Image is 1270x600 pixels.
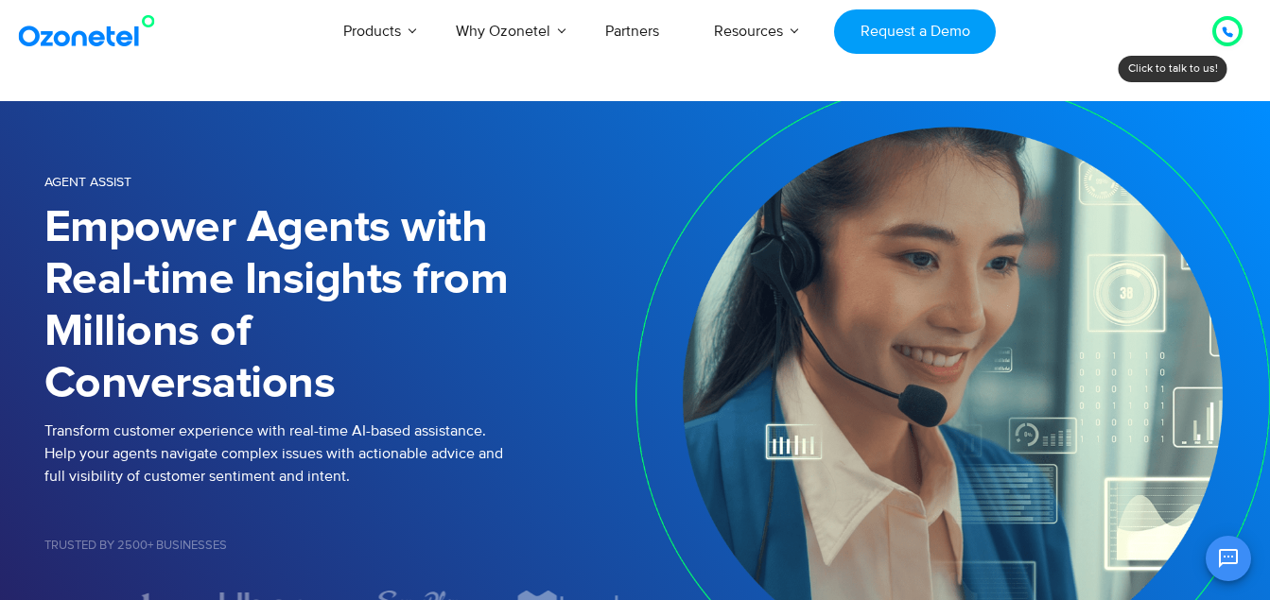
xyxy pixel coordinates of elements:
p: Transform customer experience with real-time AI-based assistance. Help your agents navigate compl... [44,420,635,488]
h1: Empower Agents with Real-time Insights from Millions of Conversations [44,202,635,410]
h5: Trusted by 2500+ Businesses [44,540,635,552]
button: Open chat [1206,536,1251,581]
span: Agent Assist [44,174,131,190]
a: Request a Demo [834,9,996,54]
